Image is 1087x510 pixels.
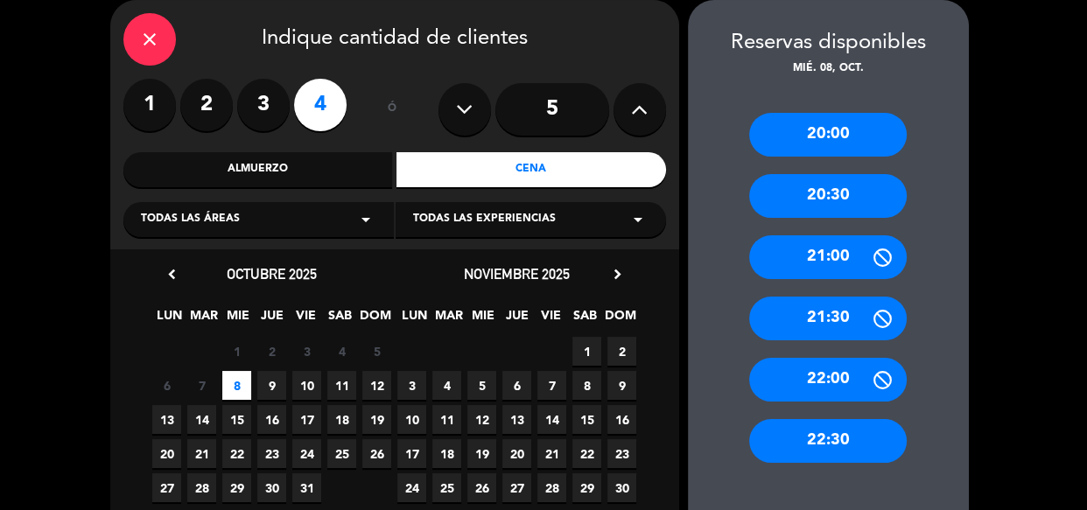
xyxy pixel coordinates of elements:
span: LUN [155,305,184,334]
span: 28 [537,473,566,502]
span: 5 [467,371,496,400]
span: 13 [502,405,531,434]
span: 17 [397,439,426,468]
span: 4 [432,371,461,400]
span: 20 [152,439,181,468]
span: 15 [222,405,251,434]
span: 4 [327,337,356,366]
span: MAR [189,305,218,334]
span: VIE [291,305,320,334]
span: 23 [257,439,286,468]
span: 6 [152,371,181,400]
span: Todas las experiencias [413,211,556,228]
span: 22 [572,439,601,468]
span: 31 [292,473,321,502]
span: 17 [292,405,321,434]
span: MIE [223,305,252,334]
span: 1 [572,337,601,366]
span: 28 [187,473,216,502]
span: LUN [400,305,429,334]
span: 10 [292,371,321,400]
span: 10 [397,405,426,434]
div: mié. 08, oct. [688,60,969,78]
span: VIE [536,305,565,334]
span: 16 [257,405,286,434]
span: 18 [432,439,461,468]
span: MIE [468,305,497,334]
div: 22:00 [749,358,907,402]
div: Almuerzo [123,152,393,187]
span: 6 [502,371,531,400]
span: 29 [222,473,251,502]
div: Reservas disponibles [688,26,969,60]
div: 20:00 [749,113,907,157]
span: 24 [397,473,426,502]
span: 20 [502,439,531,468]
span: 30 [607,473,636,502]
span: SAB [326,305,354,334]
div: 20:30 [749,174,907,218]
span: 26 [467,473,496,502]
span: 5 [362,337,391,366]
i: arrow_drop_down [355,209,376,230]
span: 15 [572,405,601,434]
span: 14 [187,405,216,434]
span: 21 [187,439,216,468]
div: Cena [396,152,666,187]
div: ó [364,79,421,140]
span: octubre 2025 [227,265,317,283]
span: 30 [257,473,286,502]
i: close [139,29,160,50]
span: 3 [397,371,426,400]
span: 25 [432,473,461,502]
i: arrow_drop_down [628,209,649,230]
span: DOM [360,305,389,334]
label: 3 [237,79,290,131]
span: 7 [537,371,566,400]
span: 9 [607,371,636,400]
span: 29 [572,473,601,502]
span: JUE [257,305,286,334]
div: 21:30 [749,297,907,340]
span: noviembre 2025 [464,265,570,283]
span: 3 [292,337,321,366]
span: SAB [571,305,600,334]
span: 11 [327,371,356,400]
div: Indique cantidad de clientes [123,13,666,66]
span: 27 [502,473,531,502]
span: 19 [362,405,391,434]
i: chevron_right [608,265,627,283]
span: 8 [572,371,601,400]
span: 1 [222,337,251,366]
label: 1 [123,79,176,131]
span: 21 [537,439,566,468]
label: 2 [180,79,233,131]
span: JUE [502,305,531,334]
span: 19 [467,439,496,468]
div: 21:00 [749,235,907,279]
span: 8 [222,371,251,400]
span: 13 [152,405,181,434]
span: 14 [537,405,566,434]
span: 18 [327,405,356,434]
span: 12 [467,405,496,434]
span: DOM [605,305,634,334]
span: 11 [432,405,461,434]
span: 12 [362,371,391,400]
span: 24 [292,439,321,468]
span: 2 [607,337,636,366]
span: 27 [152,473,181,502]
span: 9 [257,371,286,400]
span: 2 [257,337,286,366]
span: 26 [362,439,391,468]
i: chevron_left [163,265,181,283]
span: 23 [607,439,636,468]
span: 25 [327,439,356,468]
span: 7 [187,371,216,400]
span: Todas las áreas [141,211,240,228]
label: 4 [294,79,347,131]
div: 22:30 [749,419,907,463]
span: MAR [434,305,463,334]
span: 16 [607,405,636,434]
span: 22 [222,439,251,468]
